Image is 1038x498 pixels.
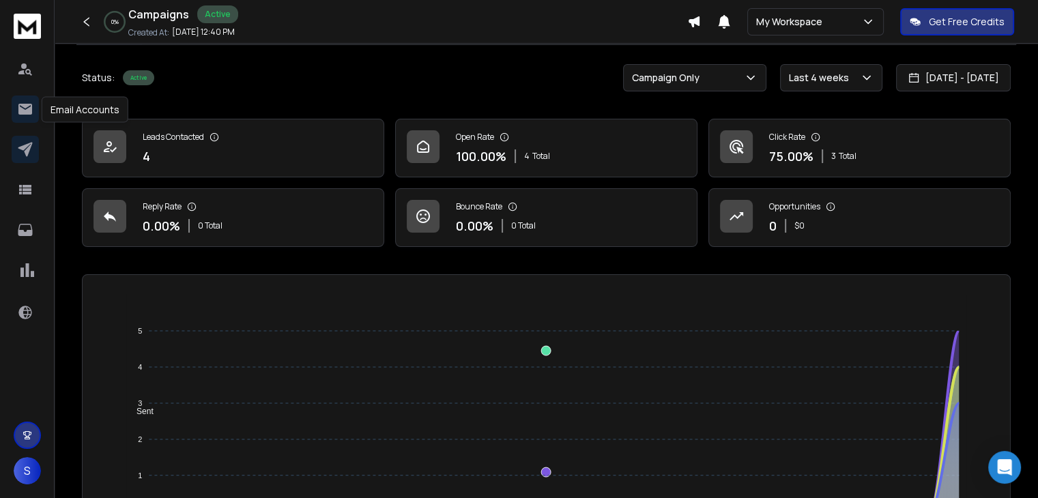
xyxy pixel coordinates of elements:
button: S [14,457,41,484]
p: Opportunities [769,201,820,212]
p: Click Rate [769,132,805,143]
p: Last 4 weeks [789,71,854,85]
div: Email Accounts [42,97,128,123]
a: Opportunities0$0 [708,188,1011,247]
p: Get Free Credits [929,15,1005,29]
a: Click Rate75.00%3Total [708,119,1011,177]
p: My Workspace [756,15,828,29]
a: Bounce Rate0.00%0 Total [395,188,697,247]
p: Bounce Rate [456,201,502,212]
p: Reply Rate [143,201,182,212]
span: Total [532,151,550,162]
a: Leads Contacted4 [82,119,384,177]
p: 0 [769,216,777,235]
p: 0 Total [198,220,222,231]
p: 0.00 % [456,216,493,235]
p: Campaign Only [632,71,705,85]
p: $ 0 [794,220,805,231]
p: Status: [82,71,115,85]
p: [DATE] 12:40 PM [172,27,235,38]
a: Reply Rate0.00%0 Total [82,188,384,247]
p: 4 [143,147,150,166]
tspan: 2 [139,435,143,443]
button: [DATE] - [DATE] [896,64,1011,91]
p: 0 Total [511,220,536,231]
span: Total [839,151,856,162]
span: 3 [831,151,836,162]
p: Leads Contacted [143,132,204,143]
p: 0 % [111,18,119,26]
img: logo [14,14,41,39]
div: Open Intercom Messenger [988,451,1021,484]
tspan: 3 [139,399,143,407]
div: Active [123,70,154,85]
span: Sent [126,407,154,416]
p: Created At: [128,27,169,38]
p: 100.00 % [456,147,506,166]
div: Active [197,5,238,23]
p: 0.00 % [143,216,180,235]
tspan: 1 [139,471,143,479]
p: Open Rate [456,132,494,143]
h1: Campaigns [128,6,189,23]
button: Get Free Credits [900,8,1014,35]
tspan: 5 [139,327,143,335]
a: Open Rate100.00%4Total [395,119,697,177]
span: 4 [524,151,530,162]
tspan: 4 [139,363,143,371]
p: 75.00 % [769,147,813,166]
